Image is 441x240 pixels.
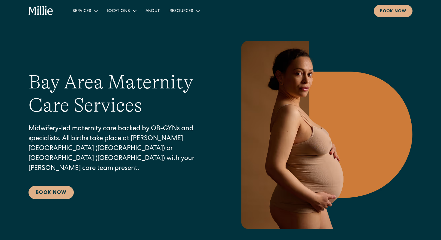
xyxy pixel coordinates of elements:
div: Locations [107,8,130,14]
div: Resources [165,6,204,16]
div: Book now [380,8,406,15]
div: Services [73,8,91,14]
a: About [141,6,165,16]
img: Pregnant woman in neutral underwear holding her belly, standing in profile against a warm-toned g... [237,41,412,229]
a: home [28,6,53,16]
p: Midwifery-led maternity care backed by OB-GYNs and specialists. All births take place at [PERSON_... [28,124,213,174]
div: Services [68,6,102,16]
div: Resources [169,8,193,14]
h1: Bay Area Maternity Care Services [28,71,213,117]
a: Book now [374,5,412,17]
div: Locations [102,6,141,16]
a: Book Now [28,186,74,199]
